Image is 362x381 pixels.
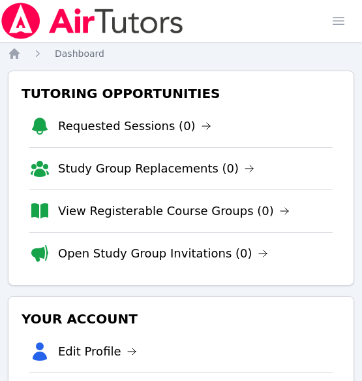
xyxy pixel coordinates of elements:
[8,47,354,60] nav: Breadcrumb
[58,117,211,135] a: Requested Sessions (0)
[58,202,290,220] a: View Registerable Course Groups (0)
[19,82,343,105] h3: Tutoring Opportunities
[19,307,343,331] h3: Your Account
[55,47,104,60] a: Dashboard
[58,342,137,361] a: Edit Profile
[55,48,104,59] span: Dashboard
[58,244,268,263] a: Open Study Group Invitations (0)
[58,159,254,178] a: Study Group Replacements (0)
